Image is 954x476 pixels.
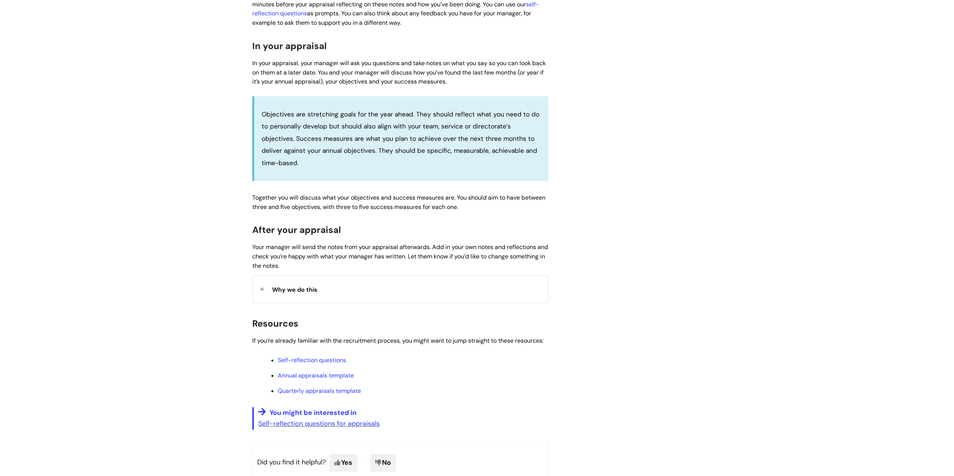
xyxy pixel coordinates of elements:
span: In your appraisal [252,40,326,52]
span: After your appraisal [252,224,341,236]
span: No [370,454,396,471]
a: Annual appraisals template [278,372,354,379]
span: Together you will discuss what your objectives and success measures are. You should aim to have b... [252,194,545,211]
a: Self-reflection questions [278,356,346,364]
span: In your appraisal, your manager will ask you questions and take notes on what you say so you can ... [252,59,546,86]
span: Why we do this [272,286,318,294]
span: Objectives are stretching goals for the year ahead. They should reflect what you need to do to pe... [262,110,539,167]
a: Self-reflection questions for appraisals [258,419,380,428]
a: Quarterly appraisals template [278,387,361,395]
span: You might be interested in [270,408,356,417]
span: Resources [252,318,298,329]
span: Your manager will send the notes from your appraisal afterwards. Add in your own notes and reflec... [252,243,548,270]
span: If you’re already familiar with the recruitment process, you might want to jump straight to these... [252,337,544,345]
span: Yes [329,454,357,471]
